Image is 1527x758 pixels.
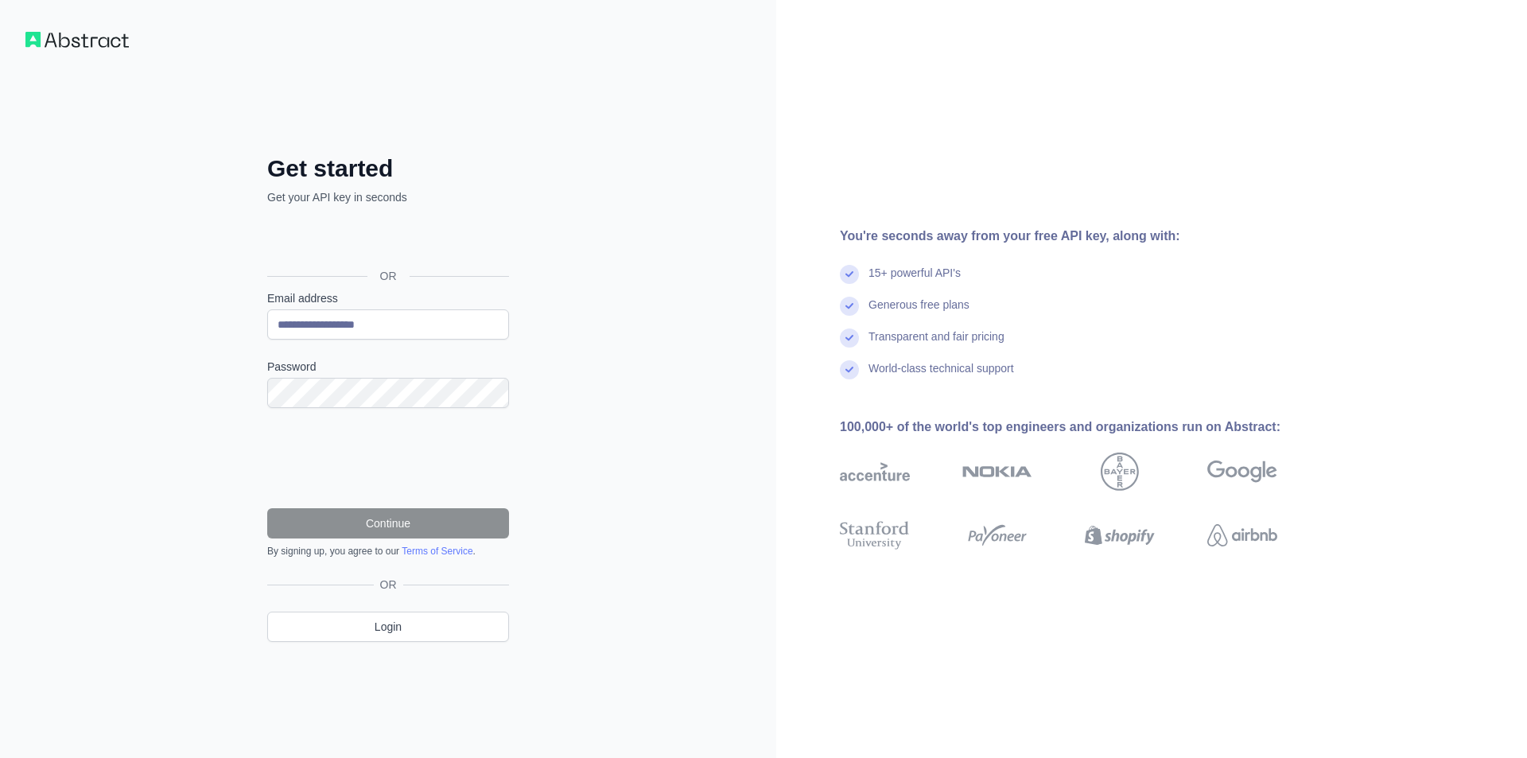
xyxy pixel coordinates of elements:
div: Transparent and fair pricing [868,328,1004,360]
span: OR [367,268,410,284]
img: check mark [840,360,859,379]
a: Terms of Service [402,546,472,557]
img: check mark [840,265,859,284]
img: google [1207,453,1277,491]
label: Email address [267,290,509,306]
button: Continue [267,508,509,538]
img: nokia [962,453,1032,491]
iframe: Google ile Oturum Açma Düğmesi [259,223,514,258]
iframe: reCAPTCHA [267,427,509,489]
img: check mark [840,328,859,348]
div: By signing up, you agree to our . [267,545,509,558]
label: Password [267,359,509,375]
div: You're seconds away from your free API key, along with: [840,227,1328,246]
div: 100,000+ of the world's top engineers and organizations run on Abstract: [840,418,1328,437]
div: Generous free plans [868,297,969,328]
img: shopify [1085,518,1155,553]
img: bayer [1101,453,1139,491]
div: World-class technical support [868,360,1014,392]
p: Get your API key in seconds [267,189,509,205]
img: stanford university [840,518,910,553]
h2: Get started [267,154,509,183]
a: Login [267,612,509,642]
img: payoneer [962,518,1032,553]
img: check mark [840,297,859,316]
span: OR [374,577,403,593]
div: 15+ powerful API's [868,265,961,297]
img: accenture [840,453,910,491]
img: Workflow [25,32,129,48]
img: airbnb [1207,518,1277,553]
